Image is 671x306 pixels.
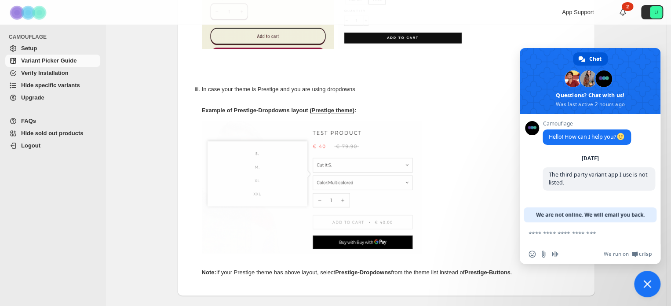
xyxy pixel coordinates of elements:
p: In case your theme is Prestige and you are using dropdowns [202,79,588,100]
a: Verify Installation [5,67,100,79]
span: FAQs [21,118,36,124]
span: Logout [21,142,40,149]
a: Logout [5,140,100,152]
span: Setup [21,45,37,52]
span: CAMOUFLAGE [9,33,101,41]
span: We are not online. We will email you back. [536,207,645,222]
span: Prestige theme [311,107,352,114]
strong: Note: [202,269,216,276]
a: Variant Picker Guide [5,55,100,67]
div: Close chat [634,271,660,297]
span: Send a file [540,251,547,258]
span: Camouflage [543,121,631,127]
a: Hide sold out products [5,127,100,140]
span: Insert an emoji [529,251,536,258]
span: App Support [562,9,594,15]
span: Hello! How can I help you? [549,133,625,140]
div: Chat [573,52,608,66]
strong: Prestige-Buttons [464,269,511,276]
span: Audio message [551,251,558,258]
a: FAQs [5,115,100,127]
a: Upgrade [5,92,100,104]
img: Camouflage [7,0,51,25]
span: Variant Picker Guide [21,57,77,64]
strong: Prestige-Dropdowns [335,269,391,276]
textarea: Compose your message... [529,230,632,238]
button: Avatar with initials U [641,5,663,19]
a: Setup [5,42,100,55]
span: Hide sold out products [21,130,84,136]
span: Upgrade [21,94,44,101]
span: We run on [604,251,629,258]
span: Hide specific variants [21,82,80,88]
div: [DATE] [582,156,599,161]
span: The third party variant app I use is not listed. [549,171,648,186]
strong: Example of Prestige-Dropdowns layout ( ): [202,107,357,114]
span: Crisp [639,251,652,258]
a: 2 [618,8,627,17]
img: camouflage-swatch-popover [202,121,422,253]
span: Verify Installation [21,70,69,76]
a: Hide specific variants [5,79,100,92]
text: U [654,10,658,15]
a: We run onCrisp [604,251,652,258]
span: Avatar with initials U [650,6,662,18]
p: If your Prestige theme has above layout, select from the theme list instead of . [202,262,588,283]
span: Chat [589,52,602,66]
div: 2 [622,2,633,11]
